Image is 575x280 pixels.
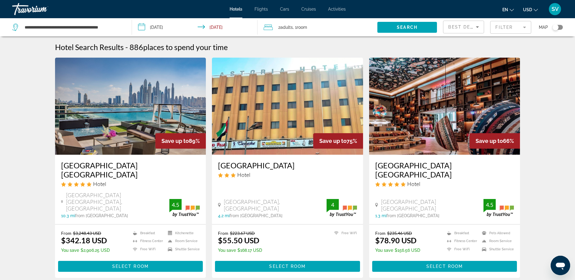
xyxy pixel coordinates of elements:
[375,180,514,187] div: 5 star Hotel
[444,239,479,244] li: Fitness Center
[55,58,206,155] img: Hotel image
[375,248,420,253] p: $156.56 USD
[58,261,203,272] button: Select Room
[58,262,203,269] a: Select Room
[230,7,242,12] a: Hotels
[132,18,258,36] button: Check-in date: Sep 15, 2025 Check-out date: Sep 16, 2025
[155,133,206,149] div: 89%
[218,236,259,245] ins: $55.50 USD
[218,248,262,253] p: $168.17 USD
[297,25,307,30] span: Room
[479,231,514,236] li: Pets Allowed
[130,231,165,236] li: Breakfast
[444,231,479,236] li: Breakfast
[66,192,170,212] span: [GEOGRAPHIC_DATA] [GEOGRAPHIC_DATA], [GEOGRAPHIC_DATA]
[293,23,307,32] span: , 1
[165,247,200,252] li: Shuttle Service
[469,133,520,149] div: 66%
[169,201,182,208] div: 4.5
[218,161,357,170] a: [GEOGRAPHIC_DATA]
[93,180,106,187] span: Hotel
[397,25,417,30] span: Search
[75,213,128,218] span: from [GEOGRAPHIC_DATA]
[319,138,347,144] span: Save up to
[165,231,200,236] li: Kitchenette
[255,7,268,12] a: Flights
[218,231,228,236] span: From
[12,1,73,17] a: Travorium
[112,264,149,269] span: Select Room
[552,6,559,12] span: SV
[61,248,79,253] span: You save
[280,7,289,12] a: Cars
[143,42,228,52] span: places to spend your time
[61,161,200,179] a: [GEOGRAPHIC_DATA] [GEOGRAPHIC_DATA]
[444,247,479,252] li: Free WiFi
[479,247,514,252] li: Shuttle Service
[301,7,316,12] a: Cruises
[218,171,357,178] div: 3 star Hotel
[218,248,236,253] span: You save
[483,199,514,217] img: trustyou-badge.svg
[372,261,517,272] button: Select Room
[327,199,357,217] img: trustyou-badge.svg
[130,239,165,244] li: Fitness Center
[375,161,514,179] a: [GEOGRAPHIC_DATA] [GEOGRAPHIC_DATA]
[377,22,437,33] button: Search
[539,23,548,32] span: Map
[61,236,107,245] ins: $342.18 USD
[426,264,463,269] span: Select Room
[230,213,282,218] span: from [GEOGRAPHIC_DATA]
[483,201,496,208] div: 4.5
[61,213,75,218] span: 10.3 mi
[381,198,483,212] span: [GEOGRAPHIC_DATA] [GEOGRAPHIC_DATA]
[161,138,189,144] span: Save up to
[523,5,538,14] button: Change currency
[547,3,563,15] button: User Menu
[375,236,417,245] ins: $78.90 USD
[61,231,71,236] span: From
[313,133,363,149] div: 75%
[327,201,339,208] div: 4
[523,7,532,12] span: USD
[130,247,165,252] li: Free WiFi
[237,171,250,178] span: Hotel
[73,231,101,236] del: $3,248.43 USD
[61,248,110,253] p: $2,906.25 USD
[224,198,327,212] span: [GEOGRAPHIC_DATA], [GEOGRAPHIC_DATA]
[280,25,293,30] span: Adults
[502,5,514,14] button: Change language
[490,21,531,34] button: Filter
[375,231,386,236] span: From
[328,7,346,12] a: Activities
[372,262,517,269] a: Select Room
[165,239,200,244] li: Room Service
[479,239,514,244] li: Room Service
[448,25,480,29] span: Best Deals
[375,248,393,253] span: You save
[448,23,479,31] mat-select: Sort by
[269,264,306,269] span: Select Room
[218,213,230,218] span: 4.2 mi
[212,58,363,155] img: Hotel image
[387,231,412,236] del: $235.46 USD
[369,58,520,155] img: Hotel image
[230,231,255,236] del: $223.67 USD
[215,261,360,272] button: Select Room
[130,42,228,52] h2: 886
[375,213,386,218] span: 1.3 mi
[476,138,503,144] span: Save up to
[551,256,570,275] iframe: Poga, lai palaistu ziņojumapmaiņas logu
[61,180,200,187] div: 5 star Hotel
[407,180,420,187] span: Hotel
[258,18,377,36] button: Travelers: 2 adults, 0 children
